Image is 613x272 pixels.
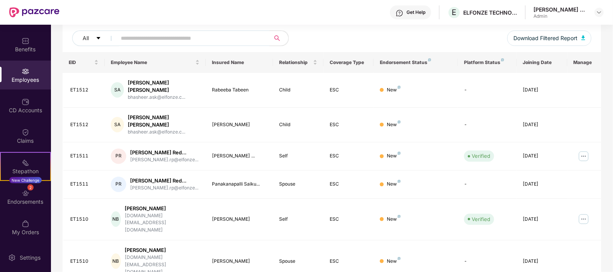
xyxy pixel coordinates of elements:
div: Rabeeba Tabeen [212,86,267,94]
div: Spouse [279,258,317,265]
th: Joining Date [517,52,567,73]
div: SA [111,117,124,132]
div: ET1511 [70,181,98,188]
img: svg+xml;base64,PHN2ZyB4bWxucz0iaHR0cDovL3d3dy53My5vcmcvMjAwMC9zdmciIHhtbG5zOnhsaW5rPSJodHRwOi8vd3... [581,35,585,40]
img: manageButton [577,213,590,225]
div: Platform Status [464,59,510,66]
div: Child [279,121,317,128]
img: svg+xml;base64,PHN2ZyBpZD0iQ2xhaW0iIHhtbG5zPSJodHRwOi8vd3d3LnczLm9yZy8yMDAwL3N2ZyIgd2lkdGg9IjIwIi... [22,128,29,136]
div: Endorsement Status [380,59,452,66]
img: svg+xml;base64,PHN2ZyB4bWxucz0iaHR0cDovL3d3dy53My5vcmcvMjAwMC9zdmciIHdpZHRoPSI4IiBoZWlnaHQ9IjgiIH... [501,58,504,61]
div: bhasheer.ask@elfonze.c... [128,94,199,101]
div: [DATE] [523,121,561,128]
img: svg+xml;base64,PHN2ZyBpZD0iQ0RfQWNjb3VudHMiIGRhdGEtbmFtZT0iQ0QgQWNjb3VudHMiIHhtbG5zPSJodHRwOi8vd3... [22,98,29,106]
div: Verified [472,215,490,223]
img: svg+xml;base64,PHN2ZyB4bWxucz0iaHR0cDovL3d3dy53My5vcmcvMjAwMC9zdmciIHdpZHRoPSI4IiBoZWlnaHQ9IjgiIH... [428,58,431,61]
div: [PERSON_NAME] [PERSON_NAME] [128,79,199,94]
img: svg+xml;base64,PHN2ZyB4bWxucz0iaHR0cDovL3d3dy53My5vcmcvMjAwMC9zdmciIHdpZHRoPSI4IiBoZWlnaHQ9IjgiIH... [398,120,401,123]
th: EID [63,52,105,73]
button: Allcaret-down [72,30,119,46]
div: [PERSON_NAME].rp@elfonze... [130,156,198,164]
th: Coverage Type [323,52,374,73]
td: - [458,73,516,108]
div: [DATE] [523,258,561,265]
span: caret-down [96,35,101,42]
div: ET1511 [70,152,98,160]
div: [PERSON_NAME] [212,258,267,265]
div: ESC [330,216,368,223]
img: svg+xml;base64,PHN2ZyBpZD0iSGVscC0zMngzMiIgeG1sbnM9Imh0dHA6Ly93d3cudzMub3JnLzIwMDAvc3ZnIiB3aWR0aD... [396,9,403,17]
div: New [387,216,401,223]
div: [DATE] [523,86,561,94]
div: SA [111,82,124,98]
img: svg+xml;base64,PHN2ZyBpZD0iRHJvcGRvd24tMzJ4MzIiIHhtbG5zPSJodHRwOi8vd3d3LnczLm9yZy8yMDAwL3N2ZyIgd2... [596,9,602,15]
div: Panakanapalli Saiku... [212,181,267,188]
div: New [387,258,401,265]
img: manageButton [577,150,590,162]
div: Verified [472,152,490,160]
div: NB [111,211,120,227]
div: [PERSON_NAME] [PERSON_NAME] [128,114,199,128]
img: svg+xml;base64,PHN2ZyBpZD0iRW1wbG95ZWVzIiB4bWxucz0iaHR0cDovL3d3dy53My5vcmcvMjAwMC9zdmciIHdpZHRoPS... [22,68,29,75]
div: New Challenge [9,177,42,183]
div: ET1510 [70,258,98,265]
div: [DATE] [523,152,561,160]
div: Self [279,152,317,160]
td: - [458,108,516,142]
span: Relationship [279,59,312,66]
div: ESC [330,181,368,188]
img: svg+xml;base64,PHN2ZyBpZD0iQmVuZWZpdHMiIHhtbG5zPSJodHRwOi8vd3d3LnczLm9yZy8yMDAwL3N2ZyIgd2lkdGg9Ij... [22,37,29,45]
div: Spouse [279,181,317,188]
img: svg+xml;base64,PHN2ZyB4bWxucz0iaHR0cDovL3d3dy53My5vcmcvMjAwMC9zdmciIHdpZHRoPSI4IiBoZWlnaHQ9IjgiIH... [398,86,401,89]
div: bhasheer.ask@elfonze.c... [128,128,199,136]
div: Self [279,216,317,223]
div: Child [279,86,317,94]
div: [PERSON_NAME] K S [533,6,588,13]
div: ET1512 [70,86,98,94]
th: Insured Name [206,52,273,73]
div: [PERSON_NAME] [212,216,267,223]
img: svg+xml;base64,PHN2ZyB4bWxucz0iaHR0cDovL3d3dy53My5vcmcvMjAwMC9zdmciIHdpZHRoPSI4IiBoZWlnaHQ9IjgiIH... [398,152,401,155]
img: New Pazcare Logo [9,7,59,17]
div: New [387,86,401,94]
div: [PERSON_NAME] Red... [130,177,198,184]
div: [PERSON_NAME] [212,121,267,128]
img: svg+xml;base64,PHN2ZyBpZD0iTXlfT3JkZXJzIiBkYXRhLW5hbWU9Ik15IE9yZGVycyIgeG1sbnM9Imh0dHA6Ly93d3cudz... [22,220,29,228]
div: ESC [330,86,368,94]
div: PR [111,177,126,192]
div: 2 [27,184,34,191]
div: Admin [533,13,588,19]
span: Employee Name [111,59,193,66]
button: search [269,30,289,46]
div: ESC [330,258,368,265]
div: Get Help [406,9,425,15]
div: [PERSON_NAME] ... [212,152,267,160]
div: [PERSON_NAME] Red... [130,149,198,156]
div: ET1510 [70,216,98,223]
div: Settings [17,254,43,262]
div: [DATE] [523,216,561,223]
div: ESC [330,152,368,160]
img: svg+xml;base64,PHN2ZyBpZD0iRW5kb3JzZW1lbnRzIiB4bWxucz0iaHR0cDovL3d3dy53My5vcmcvMjAwMC9zdmciIHdpZH... [22,189,29,197]
div: [DATE] [523,181,561,188]
span: search [269,35,284,41]
div: [DOMAIN_NAME][EMAIL_ADDRESS][DOMAIN_NAME] [125,212,200,234]
div: [PERSON_NAME].rp@elfonze... [130,184,198,192]
th: Relationship [273,52,323,73]
button: Download Filtered Report [507,30,591,46]
th: Employee Name [105,52,205,73]
div: NB [111,253,120,269]
div: New [387,181,401,188]
div: ELFONZE TECHNOLOGIES PRIVATE LIMITED [463,9,517,16]
div: Stepathon [1,167,50,175]
img: svg+xml;base64,PHN2ZyB4bWxucz0iaHR0cDovL3d3dy53My5vcmcvMjAwMC9zdmciIHdpZHRoPSI4IiBoZWlnaHQ9IjgiIH... [398,215,401,218]
div: New [387,152,401,160]
th: Manage [567,52,601,73]
img: svg+xml;base64,PHN2ZyB4bWxucz0iaHR0cDovL3d3dy53My5vcmcvMjAwMC9zdmciIHdpZHRoPSIyMSIgaGVpZ2h0PSIyMC... [22,159,29,167]
span: Download Filtered Report [513,34,577,42]
span: EID [69,59,93,66]
div: ET1512 [70,121,98,128]
div: [PERSON_NAME] [125,205,200,212]
div: [PERSON_NAME] [125,247,200,254]
td: - [458,171,516,199]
